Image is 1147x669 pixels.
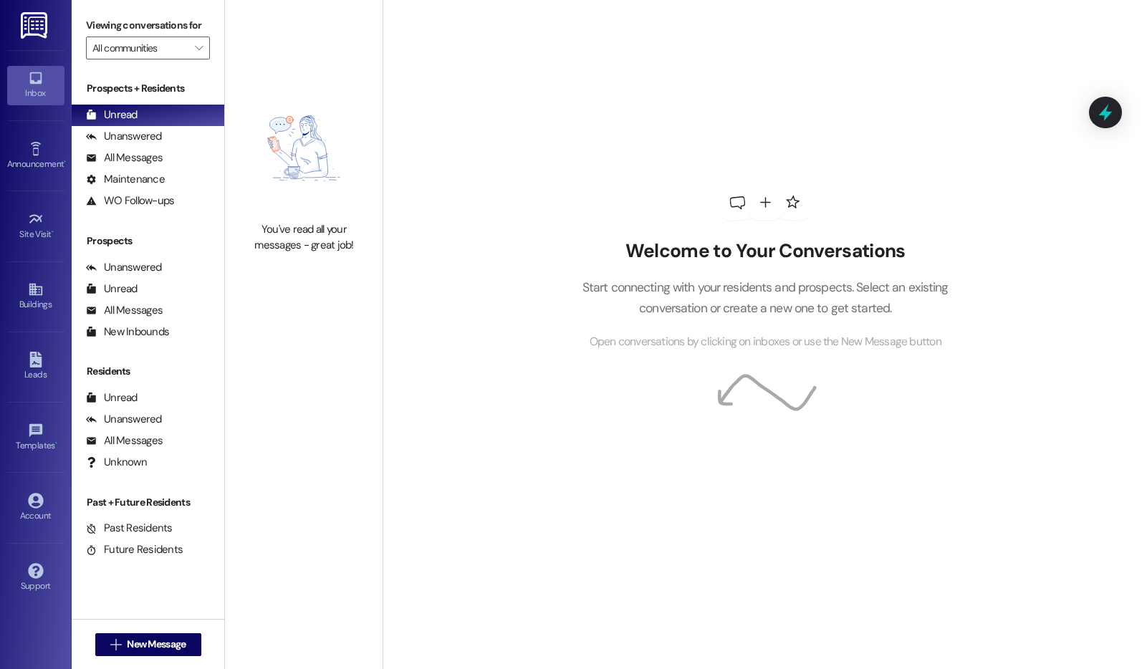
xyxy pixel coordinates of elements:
[86,14,210,37] label: Viewing conversations for
[195,42,203,54] i: 
[241,82,367,216] img: empty-state
[86,193,174,208] div: WO Follow-ups
[86,521,173,536] div: Past Residents
[86,303,163,318] div: All Messages
[560,240,970,263] h2: Welcome to Your Conversations
[7,347,64,386] a: Leads
[86,172,165,187] div: Maintenance
[7,277,64,316] a: Buildings
[86,433,163,448] div: All Messages
[127,637,186,652] span: New Message
[72,234,224,249] div: Prospects
[86,455,147,470] div: Unknown
[95,633,201,656] button: New Message
[7,66,64,105] a: Inbox
[560,277,970,318] p: Start connecting with your residents and prospects. Select an existing conversation or create a n...
[21,12,50,39] img: ResiDesk Logo
[52,227,54,237] span: •
[86,412,162,427] div: Unanswered
[7,207,64,246] a: Site Visit •
[110,639,121,650] i: 
[86,129,162,144] div: Unanswered
[92,37,187,59] input: All communities
[55,438,57,448] span: •
[86,107,138,122] div: Unread
[72,81,224,96] div: Prospects + Residents
[64,157,66,167] span: •
[86,260,162,275] div: Unanswered
[7,488,64,527] a: Account
[72,364,224,379] div: Residents
[86,281,138,297] div: Unread
[72,495,224,510] div: Past + Future Residents
[590,333,941,351] span: Open conversations by clicking on inboxes or use the New Message button
[86,150,163,165] div: All Messages
[7,418,64,457] a: Templates •
[86,542,183,557] div: Future Residents
[86,324,169,340] div: New Inbounds
[7,559,64,597] a: Support
[86,390,138,405] div: Unread
[241,222,367,253] div: You've read all your messages - great job!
